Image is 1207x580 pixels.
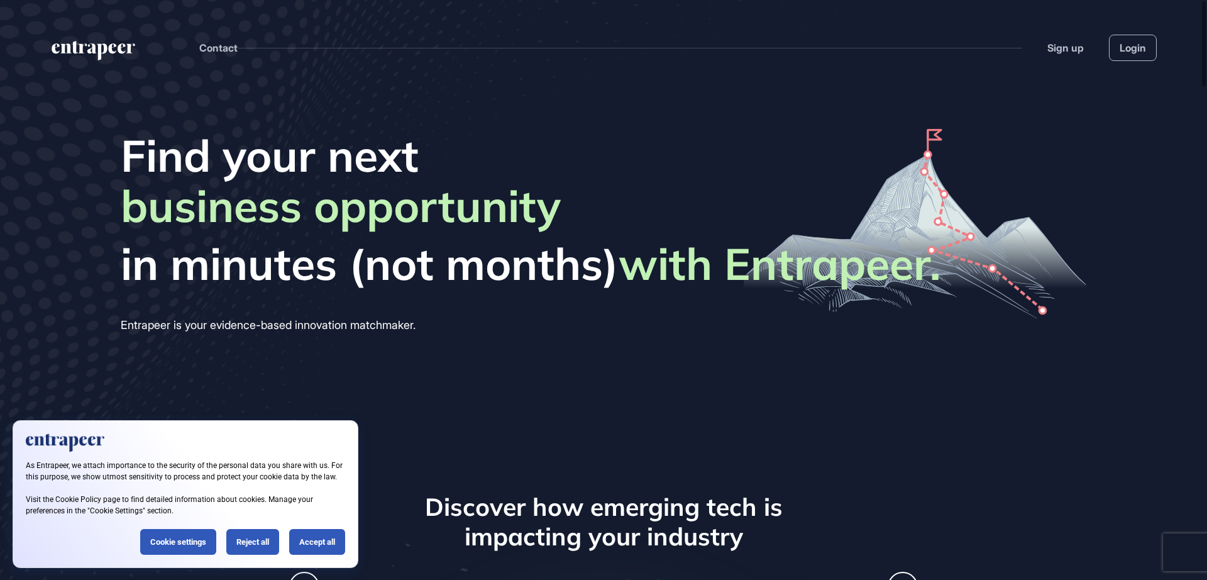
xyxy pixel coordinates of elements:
[121,179,561,237] span: business opportunity
[289,522,918,552] h3: impacting your industry
[1047,40,1084,55] a: Sign up
[121,237,940,290] span: in minutes (not months)
[121,129,940,182] span: Find your next
[199,40,238,56] button: Contact
[619,236,940,291] strong: with Entrapeer.
[50,41,136,65] a: entrapeer-logo
[289,493,918,522] h3: Discover how emerging tech is
[1109,35,1157,61] a: Login
[121,315,940,335] div: Entrapeer is your evidence-based innovation matchmaker.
